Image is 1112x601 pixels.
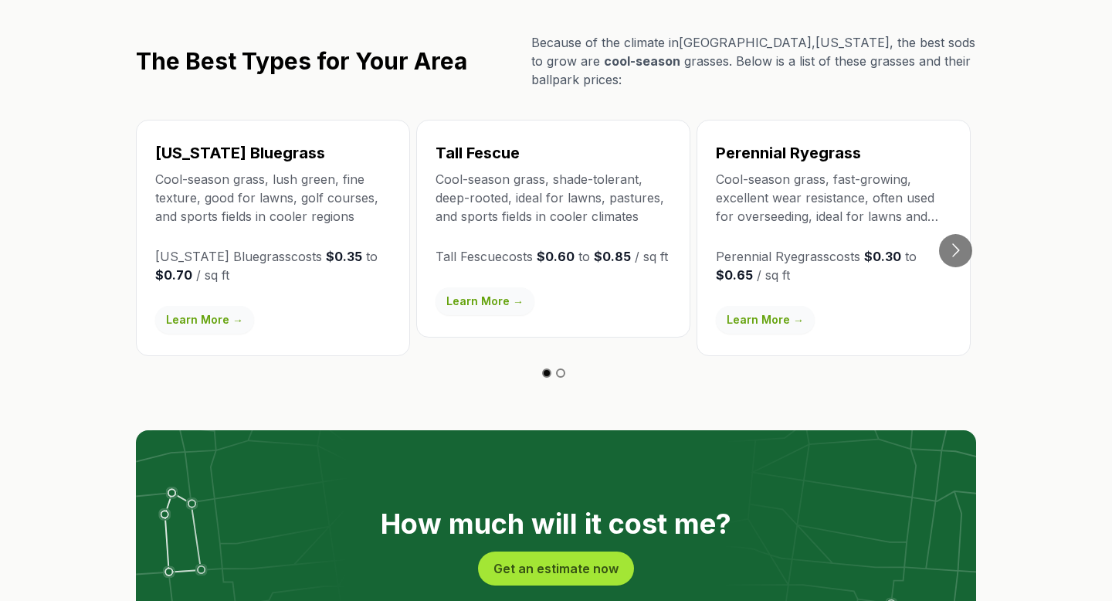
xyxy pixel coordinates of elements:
[155,142,391,164] h3: [US_STATE] Bluegrass
[939,234,972,267] button: Go to next slide
[716,142,951,164] h3: Perennial Ryegrass
[542,368,551,378] button: Go to slide 1
[436,170,671,226] p: Cool-season grass, shade-tolerant, deep-rooted, ideal for lawns, pastures, and sports fields in c...
[436,247,671,266] p: Tall Fescue costs to / sq ft
[594,249,631,264] strong: $0.85
[716,306,815,334] a: Learn More →
[155,267,192,283] strong: $0.70
[716,170,951,226] p: Cool-season grass, fast-growing, excellent wear resistance, often used for overseeding, ideal for...
[155,247,391,284] p: [US_STATE] Bluegrass costs to / sq ft
[155,306,254,334] a: Learn More →
[531,33,976,89] p: Because of the climate in [GEOGRAPHIC_DATA] , [US_STATE] , the best sods to grow are grasses. Bel...
[537,249,575,264] strong: $0.60
[436,287,534,315] a: Learn More →
[716,247,951,284] p: Perennial Ryegrass costs to / sq ft
[556,368,565,378] button: Go to slide 2
[604,53,680,69] span: cool-season
[478,552,634,586] button: Get an estimate now
[436,142,671,164] h3: Tall Fescue
[136,47,467,75] h2: The Best Types for Your Area
[155,170,391,226] p: Cool-season grass, lush green, fine texture, good for lawns, golf courses, and sports fields in c...
[326,249,362,264] strong: $0.35
[864,249,901,264] strong: $0.30
[716,267,753,283] strong: $0.65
